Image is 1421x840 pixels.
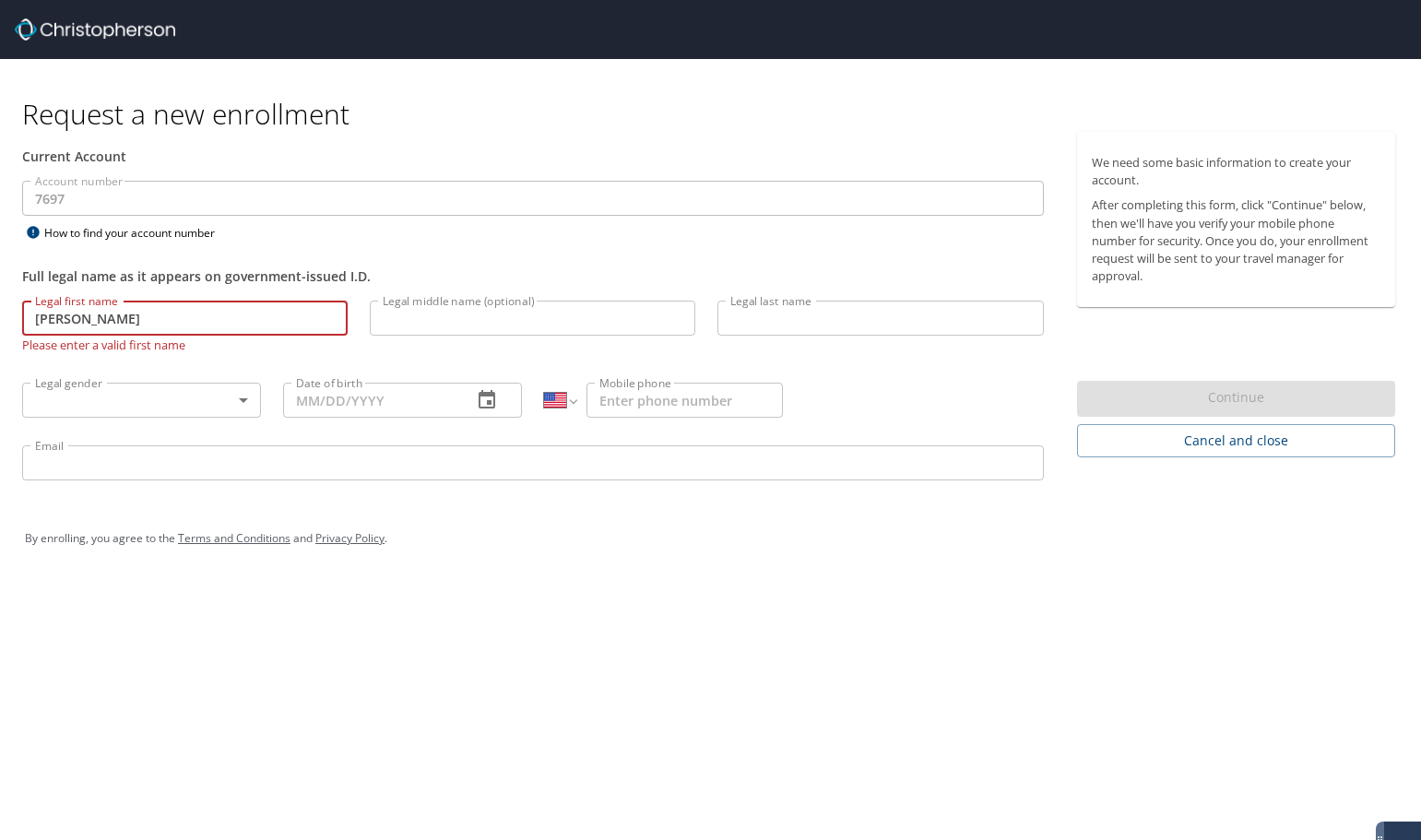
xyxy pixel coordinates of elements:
a: Terms and Conditions [178,530,290,546]
h1: Request a new enrollment [22,96,1410,132]
button: Cancel and close [1077,424,1395,458]
div: How to find your account number [22,221,253,244]
img: cbt logo [15,18,175,41]
div: Full legal name as it appears on government-issued I.D. [22,266,1044,286]
p: Please enter a valid first name [22,336,348,353]
div: ​ [22,383,261,418]
p: After completing this form, click "Continue" below, then we'll have you verify your mobile phone ... [1092,196,1380,285]
input: MM/DD/YYYY [283,383,457,418]
p: We need some basic information to create your account. [1092,154,1380,189]
a: Privacy Policy [315,530,385,546]
span: Cancel and close [1092,430,1380,453]
div: Current Account [22,147,1044,166]
div: By enrolling, you agree to the and . [25,515,1396,562]
input: Enter phone number [586,383,783,418]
